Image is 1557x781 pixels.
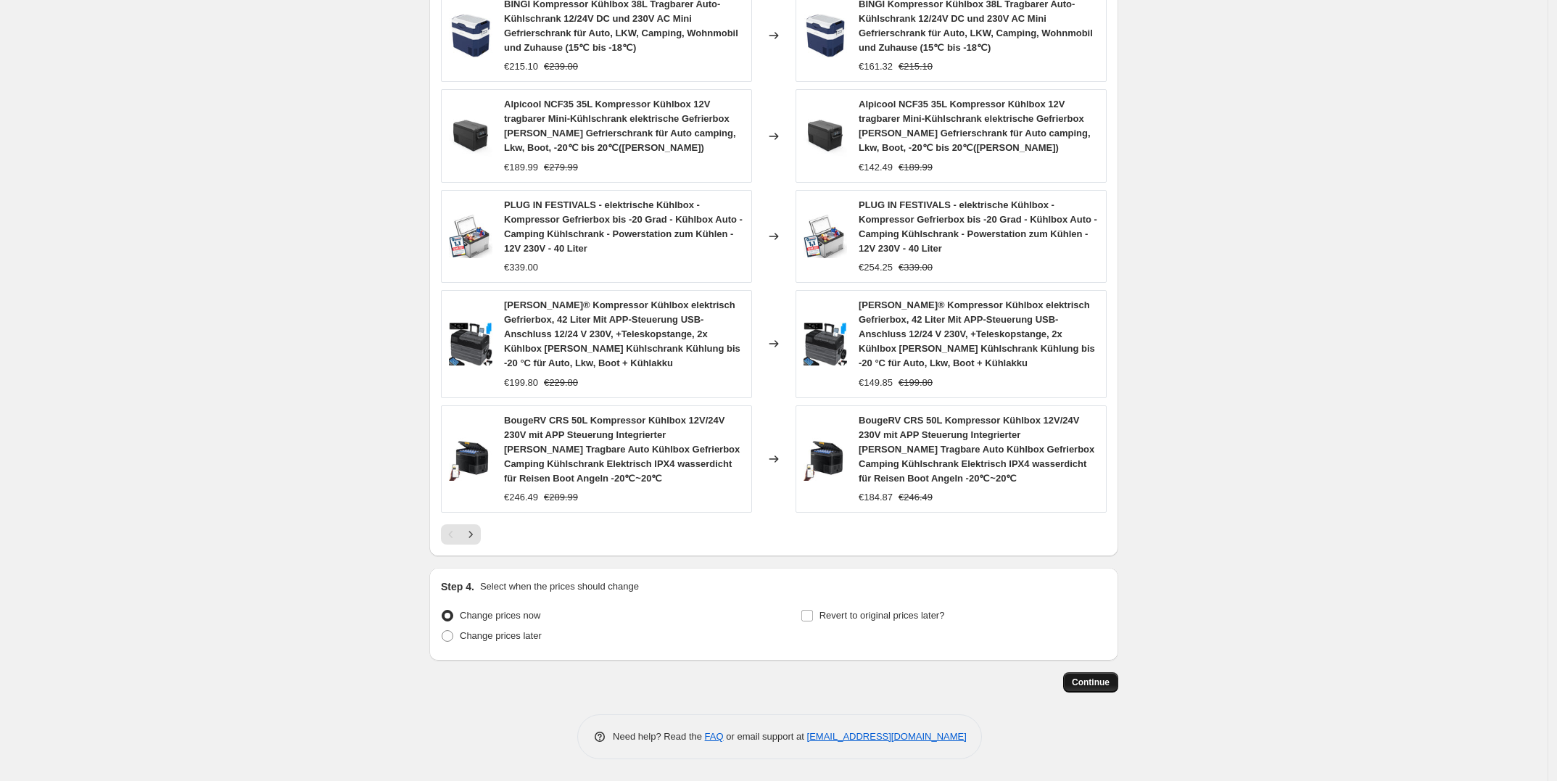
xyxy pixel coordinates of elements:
[859,490,893,505] div: €184.87
[859,59,893,74] div: €161.32
[819,610,945,621] span: Revert to original prices later?
[441,524,481,545] nav: Pagination
[899,490,933,505] strike: €246.49
[504,199,743,254] span: PLUG IN FESTIVALS - elektrische Kühlbox - Kompressor Gefrierbox bis -20 Grad - Kühlbox Auto - Cam...
[724,731,807,742] span: or email support at
[449,115,492,158] img: 51ztw7Eu1RL_80x.jpg
[859,376,893,390] div: €149.85
[460,630,542,641] span: Change prices later
[504,99,736,153] span: Alpicool NCF35 35L Kompressor Kühlbox 12V tragbarer Mini-Kühlschrank elektrische Gefrierbox [PERS...
[1063,672,1118,693] button: Continue
[859,299,1095,368] span: [PERSON_NAME]® Kompressor Kühlbox elektrisch Gefrierbox, 42 Liter Mit APP-Steuerung USB-Anschluss...
[899,160,933,175] strike: €189.99
[1072,677,1110,688] span: Continue
[449,14,492,57] img: 61KuOeNbvuL_80x.jpg
[480,579,639,594] p: Select when the prices should change
[859,260,893,275] div: €254.25
[859,99,1091,153] span: Alpicool NCF35 35L Kompressor Kühlbox 12V tragbarer Mini-Kühlschrank elektrische Gefrierbox [PERS...
[544,160,578,175] strike: €279.99
[859,415,1094,484] span: BougeRV CRS 50L Kompressor Kühlbox 12V/24V 230V mit APP Steuerung Integrierter [PERSON_NAME] Trag...
[899,59,933,74] strike: €215.10
[504,299,740,368] span: [PERSON_NAME]® Kompressor Kühlbox elektrisch Gefrierbox, 42 Liter Mit APP-Steuerung USB-Anschluss...
[859,199,1097,254] span: PLUG IN FESTIVALS - elektrische Kühlbox - Kompressor Gefrierbox bis -20 Grad - Kühlbox Auto - Cam...
[804,437,847,481] img: 61niSgrOUoL_80x.jpg
[449,322,492,365] img: 91xjiDYlhGL_80x.jpg
[504,260,538,275] div: €339.00
[804,322,847,365] img: 91xjiDYlhGL_80x.jpg
[705,731,724,742] a: FAQ
[504,415,740,484] span: BougeRV CRS 50L Kompressor Kühlbox 12V/24V 230V mit APP Steuerung Integrierter [PERSON_NAME] Trag...
[804,14,847,57] img: 61KuOeNbvuL_80x.jpg
[804,115,847,158] img: 51ztw7Eu1RL_80x.jpg
[807,731,967,742] a: [EMAIL_ADDRESS][DOMAIN_NAME]
[449,215,492,258] img: 71CKJHlwjtL_80x.jpg
[544,490,578,505] strike: €289.99
[899,260,933,275] strike: €339.00
[899,376,933,390] strike: €199.80
[504,490,538,505] div: €246.49
[504,59,538,74] div: €215.10
[460,610,540,621] span: Change prices now
[544,376,578,390] strike: €229.80
[504,376,538,390] div: €199.80
[859,160,893,175] div: €142.49
[449,437,492,481] img: 61niSgrOUoL_80x.jpg
[544,59,578,74] strike: €239.00
[441,579,474,594] h2: Step 4.
[461,524,481,545] button: Next
[804,215,847,258] img: 71CKJHlwjtL_80x.jpg
[613,731,705,742] span: Need help? Read the
[504,160,538,175] div: €189.99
